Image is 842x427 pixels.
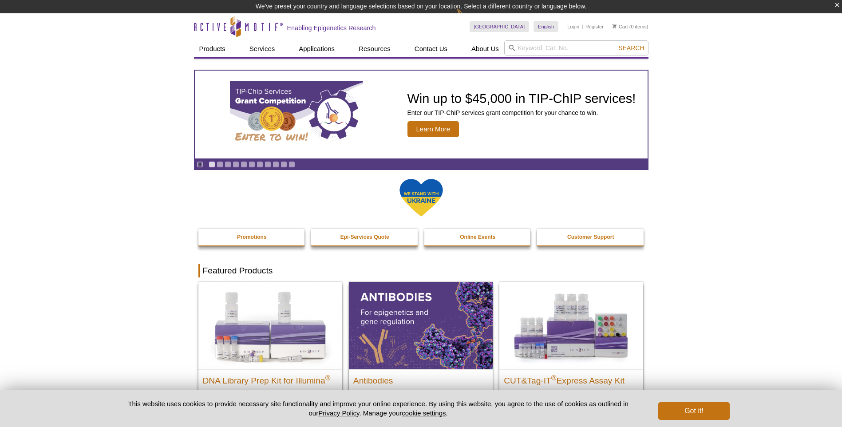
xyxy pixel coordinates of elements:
[407,121,459,137] span: Learn More
[113,399,644,418] p: This website uses cookies to provide necessary site functionality and improve your online experie...
[198,282,342,369] img: DNA Library Prep Kit for Illumina
[198,229,306,245] a: Promotions
[237,234,267,240] strong: Promotions
[311,229,419,245] a: Epi-Services Quote
[534,21,558,32] a: English
[466,40,504,57] a: About Us
[456,7,480,28] img: Change Here
[265,161,271,168] a: Go to slide 8
[349,282,493,416] a: All Antibodies Antibodies Application-tested antibodies for ChIP, CUT&Tag, and CUT&RUN.
[499,282,643,369] img: CUT&Tag-IT® Express Assay Kit
[658,402,729,420] button: Got it!
[582,21,583,32] li: |
[402,409,446,417] button: cookie settings
[217,161,223,168] a: Go to slide 2
[198,264,644,277] h2: Featured Products
[409,40,453,57] a: Contact Us
[318,409,359,417] a: Privacy Policy
[233,161,239,168] a: Go to slide 4
[424,229,532,245] a: Online Events
[407,92,636,105] h2: Win up to $45,000 in TIP-ChIP services!
[353,40,396,57] a: Resources
[460,234,495,240] strong: Online Events
[407,109,636,117] p: Enter our TIP-ChIP services grant competition for your chance to win.
[567,24,579,30] a: Login
[537,229,644,245] a: Customer Support
[287,24,376,32] h2: Enabling Epigenetics Research
[197,161,203,168] a: Toggle autoplay
[613,24,617,28] img: Your Cart
[340,234,389,240] strong: Epi-Services Quote
[551,374,557,381] sup: ®
[244,40,281,57] a: Services
[249,161,255,168] a: Go to slide 6
[194,40,231,57] a: Products
[585,24,604,30] a: Register
[257,161,263,168] a: Go to slide 7
[499,282,643,416] a: CUT&Tag-IT® Express Assay Kit CUT&Tag-IT®Express Assay Kit Less variable and higher-throughput ge...
[618,44,644,51] span: Search
[281,161,287,168] a: Go to slide 10
[203,372,338,385] h2: DNA Library Prep Kit for Illumina
[616,44,647,52] button: Search
[293,40,340,57] a: Applications
[198,282,342,425] a: DNA Library Prep Kit for Illumina DNA Library Prep Kit for Illumina® Dual Index NGS Kit for ChIP-...
[504,372,639,385] h2: CUT&Tag-IT Express Assay Kit
[289,161,295,168] a: Go to slide 11
[225,161,231,168] a: Go to slide 3
[241,161,247,168] a: Go to slide 5
[613,21,648,32] li: (0 items)
[353,372,488,385] h2: Antibodies
[399,178,443,217] img: We Stand With Ukraine
[230,81,363,148] img: TIP-ChIP Services Grant Competition
[349,282,493,369] img: All Antibodies
[325,374,331,381] sup: ®
[195,71,648,158] a: TIP-ChIP Services Grant Competition Win up to $45,000 in TIP-ChIP services! Enter our TIP-ChIP se...
[273,161,279,168] a: Go to slide 9
[470,21,530,32] a: [GEOGRAPHIC_DATA]
[613,24,628,30] a: Cart
[195,71,648,158] article: TIP-ChIP Services Grant Competition
[209,161,215,168] a: Go to slide 1
[567,234,614,240] strong: Customer Support
[504,40,648,55] input: Keyword, Cat. No.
